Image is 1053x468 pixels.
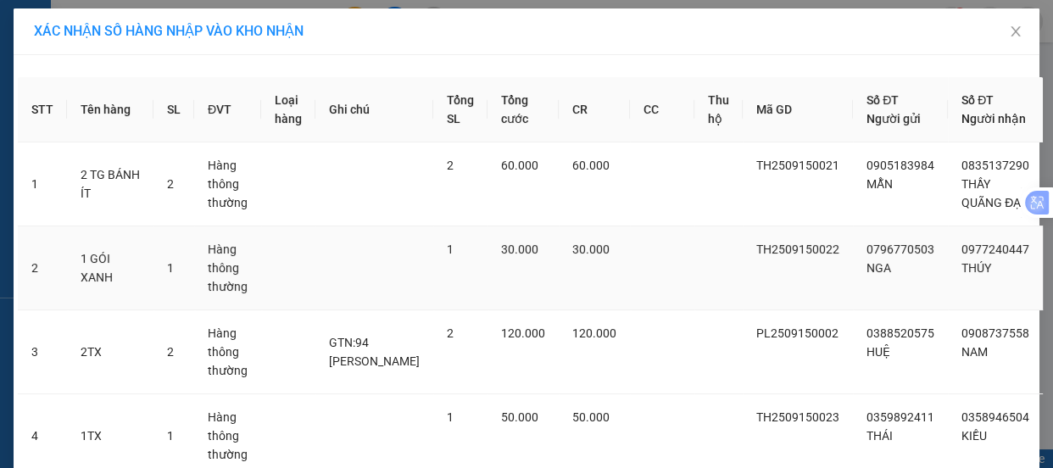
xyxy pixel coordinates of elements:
[329,336,420,368] span: GTN:94 [PERSON_NAME]
[866,345,890,359] span: HUỆ
[756,242,839,256] span: TH2509150022
[961,159,1029,172] span: 0835137290
[756,410,839,424] span: TH2509150023
[961,242,1029,256] span: 0977240447
[194,77,261,142] th: ĐVT
[198,75,317,99] div: 0947396768
[694,77,743,142] th: Thu hộ
[572,410,610,424] span: 50.000
[487,77,559,142] th: Tổng cước
[67,142,153,226] td: 2 TG BÁNH ÍT
[198,99,317,120] div: 0
[447,410,454,424] span: 1
[866,326,934,340] span: 0388520575
[14,53,187,73] div: DUY
[194,310,261,394] td: Hàng thông thường
[756,326,838,340] span: PL2509150002
[18,77,67,142] th: STT
[501,326,545,340] span: 120.000
[194,226,261,310] td: Hàng thông thường
[167,177,174,191] span: 2
[961,112,1026,125] span: Người nhận
[447,242,454,256] span: 1
[961,261,991,275] span: THÚY
[167,429,174,443] span: 1
[501,159,538,172] span: 60.000
[34,23,304,39] span: XÁC NHẬN SỐ HÀNG NHẬP VÀO KHO NHẬN
[866,261,891,275] span: NGA
[992,8,1039,56] button: Close
[14,14,41,32] span: Gửi:
[866,93,899,107] span: Số ĐT
[153,77,194,142] th: SL
[67,77,153,142] th: Tên hàng
[261,77,315,142] th: Loại hàng
[198,14,317,55] div: Quy Nhơn
[756,159,839,172] span: TH2509150021
[18,226,67,310] td: 2
[866,242,934,256] span: 0796770503
[866,177,893,191] span: MẪN
[501,410,538,424] span: 50.000
[194,142,261,226] td: Hàng thông thường
[961,177,1024,209] span: THẦY QUÃNG ĐẠI
[433,77,487,142] th: Tổng SL
[559,77,630,142] th: CR
[18,142,67,226] td: 1
[447,326,454,340] span: 2
[198,16,239,34] span: Nhận:
[315,77,433,142] th: Ghi chú
[961,93,994,107] span: Số ĐT
[167,345,174,359] span: 2
[743,77,853,142] th: Mã GD
[866,112,921,125] span: Người gửi
[572,326,616,340] span: 120.000
[18,310,67,394] td: 3
[572,242,610,256] span: 30.000
[167,261,174,275] span: 1
[961,326,1029,340] span: 0908737558
[14,73,187,97] div: 0918289872
[866,429,893,443] span: THÁI
[447,159,454,172] span: 2
[67,226,153,310] td: 1 GÓI XANH
[630,77,694,142] th: CC
[198,55,317,75] div: NGA
[501,242,538,256] span: 30.000
[14,14,187,53] div: [GEOGRAPHIC_DATA]
[67,310,153,394] td: 2TX
[866,410,934,424] span: 0359892411
[1009,25,1022,38] span: close
[572,159,610,172] span: 60.000
[961,429,987,443] span: KIỀU
[961,410,1029,424] span: 0358946504
[866,159,934,172] span: 0905183984
[961,345,988,359] span: NAM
